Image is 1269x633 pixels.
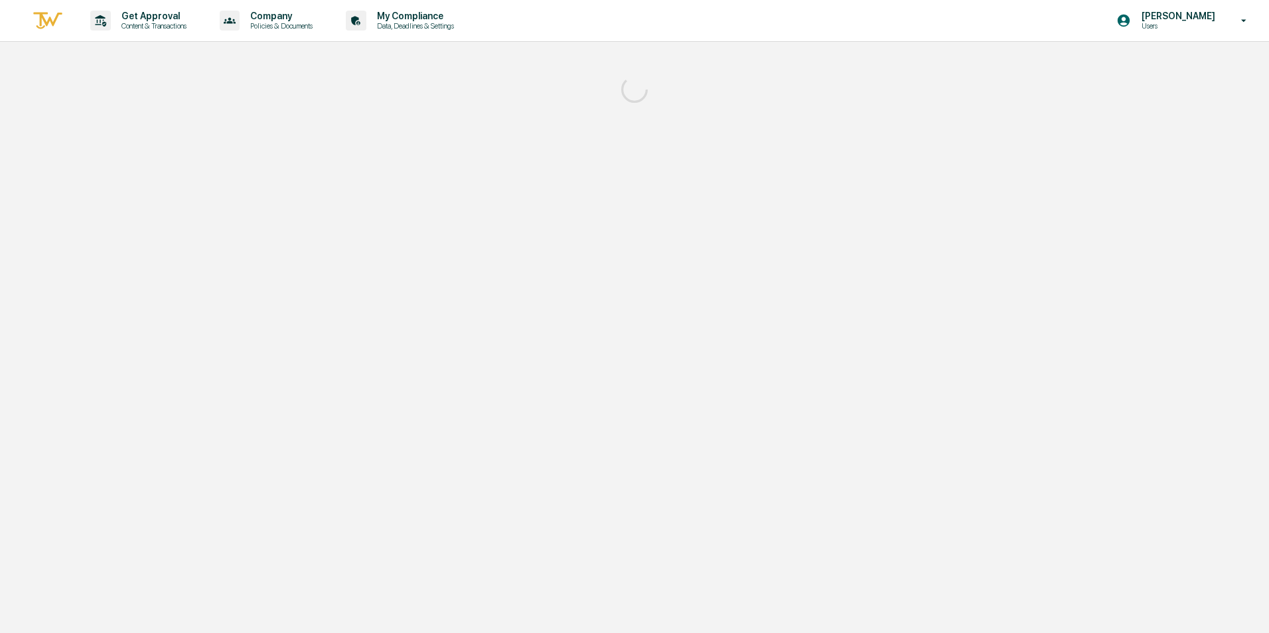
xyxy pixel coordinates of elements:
[240,11,319,21] p: Company
[1131,21,1222,31] p: Users
[32,10,64,32] img: logo
[366,11,461,21] p: My Compliance
[111,11,193,21] p: Get Approval
[366,21,461,31] p: Data, Deadlines & Settings
[1131,11,1222,21] p: [PERSON_NAME]
[240,21,319,31] p: Policies & Documents
[111,21,193,31] p: Content & Transactions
